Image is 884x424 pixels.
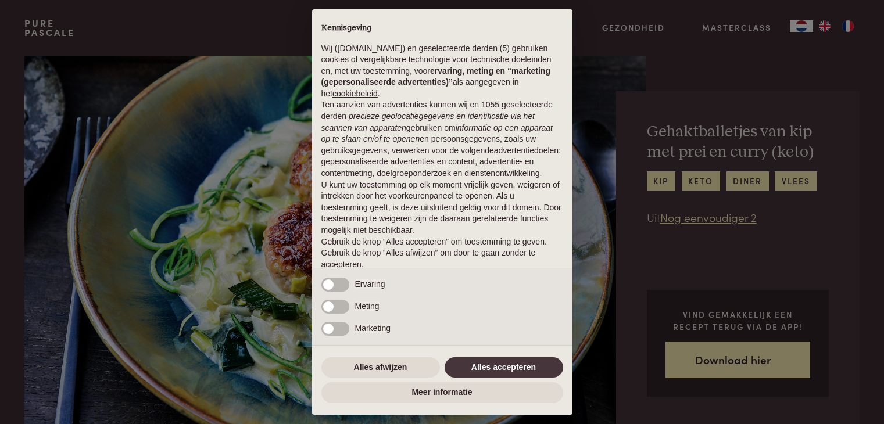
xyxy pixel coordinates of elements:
span: Meting [355,301,380,311]
p: Ten aanzien van advertenties kunnen wij en 1055 geselecteerde gebruiken om en persoonsgegevens, z... [321,99,563,179]
strong: ervaring, meting en “marketing (gepersonaliseerde advertenties)” [321,66,550,87]
p: U kunt uw toestemming op elk moment vrijelijk geven, weigeren of intrekken door het voorkeurenpan... [321,179,563,236]
button: Meer informatie [321,382,563,403]
button: advertentiedoelen [494,145,559,157]
p: Wij ([DOMAIN_NAME]) en geselecteerde derden (5) gebruiken cookies of vergelijkbare technologie vo... [321,43,563,100]
em: informatie op een apparaat op te slaan en/of te openen [321,123,553,144]
em: precieze geolocatiegegevens en identificatie via het scannen van apparaten [321,112,535,132]
h2: Kennisgeving [321,23,563,34]
span: Marketing [355,324,391,333]
p: Gebruik de knop “Alles accepteren” om toestemming te geven. Gebruik de knop “Alles afwijzen” om d... [321,236,563,271]
a: cookiebeleid [332,89,378,98]
span: Ervaring [355,279,385,289]
button: Alles accepteren [445,357,563,378]
button: Alles afwijzen [321,357,440,378]
button: derden [321,111,347,123]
